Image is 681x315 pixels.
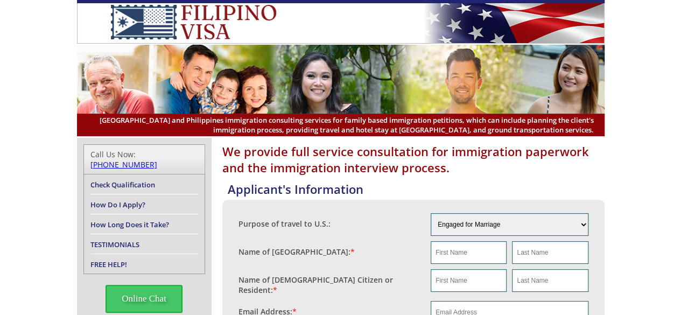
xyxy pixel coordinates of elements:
[512,241,588,264] input: Last Name
[106,285,182,313] span: Online Chat
[90,240,139,249] a: TESTIMONIALS
[88,115,594,135] span: [GEOGRAPHIC_DATA] and Philippines immigration consulting services for family based immigration pe...
[238,219,331,229] label: Purpose of travel to U.S.:
[431,241,507,264] input: First Name
[512,269,588,292] input: Last Name
[90,149,198,170] div: Call Us Now:
[228,181,605,197] h4: Applicant's Information
[238,275,420,295] label: Name of [DEMOGRAPHIC_DATA] Citizen or Resident:
[238,247,355,257] label: Name of [GEOGRAPHIC_DATA]:
[222,143,605,176] h1: We provide full service consultation for immigration paperwork and the immigration interview proc...
[431,269,507,292] input: First Name
[90,260,127,269] a: FREE HELP!
[90,200,145,209] a: How Do I Apply?
[90,159,157,170] a: [PHONE_NUMBER]
[90,220,169,229] a: How Long Does it Take?
[90,180,155,190] a: Check Qualification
